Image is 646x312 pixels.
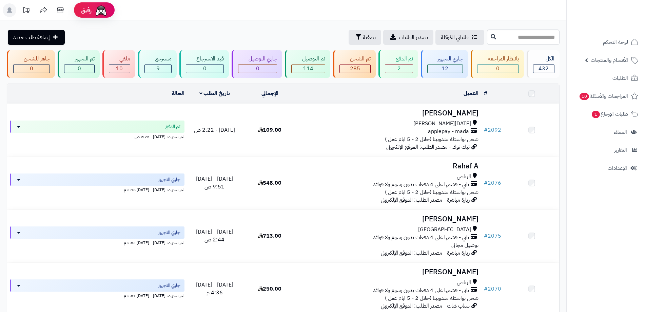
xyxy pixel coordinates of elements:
[413,120,471,128] span: [DATE][PERSON_NAME]
[349,30,381,45] button: تصفية
[238,65,277,73] div: 0
[283,50,331,78] a: تم التوصيل 114
[101,50,137,78] a: ملغي 10
[14,65,50,73] div: 0
[8,30,65,45] a: إضافة طلب جديد
[116,65,123,73] span: 10
[484,179,501,187] a: #2076
[571,88,642,104] a: المراجعات والأسئلة10
[603,37,628,47] span: لوحة التحكم
[172,89,184,97] a: الحالة
[419,50,469,78] a: جاري التجهيز 12
[303,65,313,73] span: 114
[385,294,478,302] span: شحن بواسطة مندوبينا (خلال 2 - 5 ايام عمل )
[571,142,642,158] a: التقارير
[13,55,50,63] div: جاهز للشحن
[451,241,478,249] span: توصيل مجاني
[442,65,448,73] span: 12
[477,65,518,73] div: 0
[477,55,518,63] div: بانتظار المراجعة
[580,93,589,100] span: 10
[484,232,501,240] a: #2075
[571,70,642,86] a: الطلبات
[533,55,554,63] div: الكل
[300,162,478,170] h3: Rahaf A
[373,234,469,241] span: تابي - قسّمها على 4 دفعات بدون رسوم ولا فوائد
[385,65,412,73] div: 2
[363,33,376,41] span: تصفية
[428,65,463,73] div: 12
[385,188,478,196] span: شحن بواسطة مندوبينا (خلال 2 - 5 ايام عمل )
[186,55,224,63] div: قيد الاسترجاع
[258,285,281,293] span: 250.00
[484,179,488,187] span: #
[196,175,233,191] span: [DATE] - [DATE] 9:51 ص
[18,3,35,19] a: تحديثات المنصة
[64,55,94,63] div: تم التجهيز
[381,302,470,310] span: سناب شات - مصدر الطلب: الموقع الإلكتروني
[571,34,642,50] a: لوحة التحكم
[258,179,281,187] span: 548.00
[13,33,50,41] span: إضافة طلب جديد
[484,285,488,293] span: #
[539,65,549,73] span: 432
[292,65,325,73] div: 114
[484,285,501,293] a: #2070
[399,33,428,41] span: تصدير الطلبات
[614,145,627,155] span: التقارير
[300,268,478,276] h3: [PERSON_NAME]
[381,196,470,204] span: زيارة مباشرة - مصدر الطلب: الموقع الإلكتروني
[579,91,628,101] span: المراجعات والأسئلة
[469,50,525,78] a: بانتظار المراجعة 0
[291,55,325,63] div: تم التوصيل
[300,215,478,223] h3: [PERSON_NAME]
[427,55,463,63] div: جاري التجهيز
[600,17,640,32] img: logo-2.png
[156,65,160,73] span: 9
[109,55,130,63] div: ملغي
[196,281,233,297] span: [DATE] - [DATE] 4:36 م
[10,186,184,193] div: اخر تحديث: [DATE] - [DATE] 3:16 م
[571,160,642,176] a: الإعدادات
[383,30,433,45] a: تصدير الطلبات
[386,143,470,151] span: تيك توك - مصدر الطلب: الموقع الإلكتروني
[94,3,108,17] img: ai-face.png
[350,65,360,73] span: 285
[256,65,259,73] span: 0
[158,282,180,289] span: جاري التجهيز
[186,65,223,73] div: 0
[10,292,184,299] div: اخر تحديث: [DATE] - [DATE] 2:51 م
[56,50,101,78] a: تم التجهيز 0
[144,55,171,63] div: مسترجع
[385,55,413,63] div: تم الدفع
[381,249,470,257] span: زيارة مباشرة - مصدر الطلب: الموقع الإلكتروني
[230,50,283,78] a: جاري التوصيل 0
[30,65,33,73] span: 0
[484,126,488,134] span: #
[464,89,478,97] a: العميل
[178,50,230,78] a: قيد الاسترجاع 0
[332,50,377,78] a: تم الشحن 285
[145,65,171,73] div: 9
[608,163,627,173] span: الإعدادات
[109,65,130,73] div: 10
[238,55,277,63] div: جاري التوصيل
[385,135,478,143] span: شحن بواسطة مندوبينا (خلال 2 - 5 ايام عمل )
[484,126,501,134] a: #2092
[261,89,278,97] a: الإجمالي
[592,111,600,118] span: 1
[457,173,471,181] span: الرياض
[377,50,419,78] a: تم الدفع 2
[137,50,178,78] a: مسترجع 9
[158,229,180,236] span: جاري التجهيز
[196,228,233,244] span: [DATE] - [DATE] 2:44 ص
[373,287,469,294] span: تابي - قسّمها على 4 دفعات بدون رسوم ولا فوائد
[525,50,561,78] a: الكل432
[591,55,628,65] span: الأقسام والمنتجات
[457,279,471,287] span: الرياض
[203,65,207,73] span: 0
[10,133,184,140] div: اخر تحديث: [DATE] - 2:22 ص
[441,33,469,41] span: طلباتي المُوكلة
[194,126,235,134] span: [DATE] - 2:22 ص
[340,65,370,73] div: 285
